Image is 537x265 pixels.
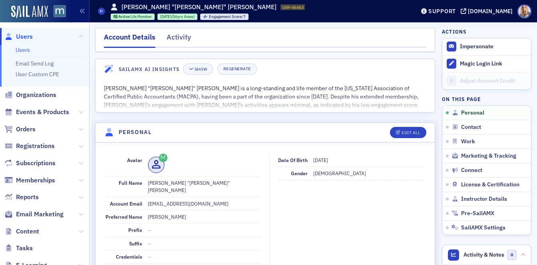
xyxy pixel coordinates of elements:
[148,227,152,233] span: —
[16,227,39,236] span: Content
[4,142,55,150] a: Registrations
[200,14,249,20] div: Engagement Score: 7
[4,108,69,117] a: Events & Products
[129,240,142,247] span: Suffix
[282,4,304,10] span: USR-46463
[461,8,515,14] button: [DOMAIN_NAME]
[461,152,516,160] span: Marketing & Tracking
[4,210,64,219] a: Email Marketing
[148,210,261,223] dd: [PERSON_NAME]
[291,170,308,176] span: Gender
[183,63,213,75] button: Show
[278,157,308,163] span: Date of Birth
[121,3,276,12] h1: [PERSON_NAME] "[PERSON_NAME]" [PERSON_NAME]
[461,210,494,217] span: Pre-SailAMX
[16,60,54,67] a: Email Send Log
[4,244,33,253] a: Tasks
[110,200,142,207] span: Account Email
[209,15,246,19] div: 7
[4,159,56,168] a: Subscriptions
[119,180,142,186] span: Full Name
[111,14,155,20] div: Active: Active: Life Member
[119,65,179,73] h4: SailAMX AI Insights
[16,32,33,41] span: Users
[217,63,257,75] button: Regenerate
[148,240,152,247] span: —
[4,32,33,41] a: Users
[113,14,152,19] a: Active Life Member
[54,5,66,18] img: SailAMX
[442,95,531,103] h4: On this page
[517,4,531,18] span: Profile
[48,5,66,19] a: View Homepage
[16,193,39,202] span: Reports
[16,71,59,78] a: User Custom CPE
[460,43,493,50] button: Impersonate
[442,55,531,72] button: Magic Login Link
[442,28,467,35] h4: Actions
[4,125,36,134] a: Orders
[16,108,69,117] span: Events & Products
[461,224,505,231] span: SailAMX Settings
[428,8,456,15] div: Support
[11,6,48,18] img: SailAMX
[16,244,33,253] span: Tasks
[160,14,171,19] span: [DATE]
[209,14,244,19] span: Engagement Score :
[460,77,527,85] div: Adjust Account Credit
[105,214,142,220] span: Preferred Name
[127,157,142,163] span: Avatar
[4,91,56,99] a: Organizations
[116,253,142,260] span: Credentials
[461,196,507,203] span: Instructor Details
[148,176,261,197] dd: [PERSON_NAME] "[PERSON_NAME]" [PERSON_NAME]
[148,253,152,260] span: —
[160,14,195,19] div: (56yrs 4mos)
[104,32,155,48] div: Account Details
[16,210,64,219] span: Email Marketing
[461,138,475,145] span: Work
[390,127,426,138] button: Edit All
[157,14,197,20] div: 1969-03-20 00:00:00
[118,14,130,19] span: Active
[4,176,55,185] a: Memberships
[16,125,36,134] span: Orders
[442,72,531,89] a: Adjust Account Credit
[16,91,56,99] span: Organizations
[507,250,517,260] span: 0
[16,46,30,53] a: Users
[16,176,55,185] span: Memberships
[461,124,481,131] span: Contact
[4,193,39,202] a: Reports
[167,32,191,47] div: Activity
[313,167,425,180] dd: [DEMOGRAPHIC_DATA]
[461,167,482,174] span: Connect
[16,142,55,150] span: Registrations
[195,67,207,71] div: Show
[463,251,504,259] span: Activity & Notes
[119,128,151,136] h4: Personal
[461,109,484,117] span: Personal
[128,227,142,233] span: Prefix
[16,159,56,168] span: Subscriptions
[468,8,513,15] div: [DOMAIN_NAME]
[460,60,527,67] div: Magic Login Link
[313,157,328,163] span: [DATE]
[148,197,261,210] dd: [EMAIL_ADDRESS][DOMAIN_NAME]
[461,181,519,188] span: License & Certification
[130,14,152,19] span: Life Member
[4,227,39,236] a: Content
[402,131,420,135] div: Edit All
